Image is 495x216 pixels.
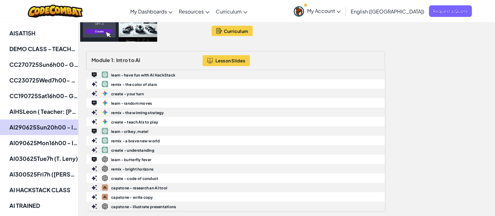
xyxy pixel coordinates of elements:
span: 1: Intro to AI [111,57,140,63]
img: gemini-2.5-flash [102,100,108,106]
img: gemini-2.5-flash [102,119,108,125]
b: remix - bright horizons [111,167,153,171]
img: gpt-4o-2024-11-20 [102,147,108,153]
img: dall-e-3 [102,166,108,172]
b: create - understanding [111,148,154,153]
span: My Dashboards [130,8,167,15]
a: learn - crikey, mate! [86,126,385,136]
b: create - teach AIs to play [111,120,158,124]
b: learn - crikey, mate! [111,129,149,134]
b: create - code of conduct [111,176,158,181]
img: claude-sonnet-4-20250514 [102,184,108,191]
img: IconCreate.svg [91,147,97,153]
span: Module [91,57,110,63]
b: learn - random moves [111,101,152,106]
a: capstone - research an AI tool [86,183,385,192]
a: remix - bright horizons [86,164,385,173]
img: gpt-4.1-2025-04-14 [102,137,108,144]
a: Curriculum [213,3,250,20]
img: IconCreate.svg [91,175,97,181]
img: IconLearn.svg [92,129,97,133]
b: create - your turn [111,92,144,96]
img: gemini-2.5-flash [102,90,108,97]
button: Lesson Slides [203,55,250,66]
img: IconCreate.svg [91,166,97,171]
b: learn - have fun with AI HackStack [111,73,175,77]
b: remix - the winning strategy [111,110,164,115]
b: capstone - write copy [111,195,153,200]
a: Request a Quote [429,5,472,17]
img: IconCreate.svg [91,109,97,115]
a: learn - random moves [86,98,385,108]
img: dall-e-3 [102,175,108,181]
b: remix - the color of stars [111,82,157,87]
img: dall-e-3 [102,156,108,162]
a: create - code of conduct [86,173,385,183]
img: gpt-4o-2024-11-20 [102,81,108,87]
img: gemini-2.5-flash [102,109,108,115]
a: Resources [176,3,213,20]
img: avatar [294,6,304,17]
a: remix - a brave new world [86,136,385,145]
a: remix - the winning strategy [86,108,385,117]
span: Lesson Slides [215,58,245,63]
a: create - understanding [86,145,385,155]
a: create - your turn [86,89,385,98]
a: create - teach AIs to play [86,117,385,126]
a: capstone - write copy [86,192,385,202]
a: My Account [291,1,344,21]
a: English ([GEOGRAPHIC_DATA]) [348,3,427,20]
a: capstone - illustrate presentations [86,202,385,211]
img: claude-sonnet-4-20250514 [102,194,108,200]
img: IconLearn.svg [92,72,97,77]
span: Curriculum [216,8,242,15]
b: capstone - research an AI tool [111,186,167,190]
span: English ([GEOGRAPHIC_DATA]) [351,8,424,15]
img: CodeCombat logo [28,5,83,18]
a: remix - the color of stars [86,79,385,89]
b: remix - a brave new world [111,139,160,143]
button: Curriculum [212,26,253,36]
span: Curriculum [224,29,248,34]
b: learn - butterfly fever [111,157,151,162]
img: IconLearn.svg [92,157,97,161]
img: gpt-4.1-2025-04-14 [102,128,108,134]
img: IconCreate.svg [91,91,97,96]
a: My Dashboards [127,3,176,20]
a: learn - have fun with AI HackStack [86,70,385,79]
img: IconCreate.svg [91,194,97,200]
img: IconCreate.svg [91,185,97,190]
img: dall-e-3 [102,203,108,209]
img: IconCreate.svg [91,203,97,209]
span: My Account [307,8,341,14]
img: IconCreate.svg [91,138,97,143]
img: IconLearn.svg [92,100,97,105]
img: gpt-4o-2024-11-20 [102,71,108,78]
span: Resources [179,8,204,15]
img: IconCreate.svg [91,119,97,124]
img: IconCreate.svg [91,81,97,87]
a: learn - butterfly fever [86,155,385,164]
b: capstone - illustrate presentations [111,204,176,209]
